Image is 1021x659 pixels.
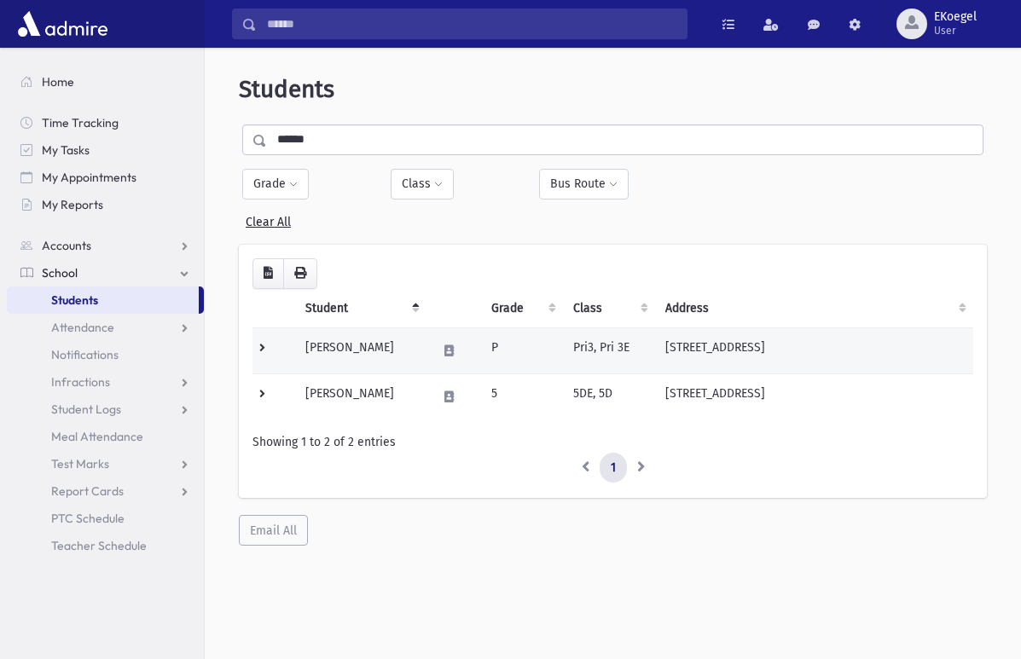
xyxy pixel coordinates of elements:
span: Accounts [42,238,91,253]
span: My Reports [42,197,103,212]
span: School [42,265,78,280]
button: Bus Route [539,169,629,199]
span: Time Tracking [42,115,119,130]
span: Infractions [51,374,110,390]
span: User [934,24,977,38]
td: Pri3, Pri 3E [563,327,655,373]
span: Attendance [51,320,114,335]
a: Meal Attendance [7,423,204,450]
span: Students [239,75,334,103]
td: 5DE, 5D [563,373,655,419]
td: [STREET_ADDRESS] [655,327,973,373]
a: Teacher Schedule [7,532,204,559]
input: Search [257,9,687,39]
a: School [7,259,204,286]
a: Clear All [246,208,291,229]
span: Teacher Schedule [51,538,147,553]
a: Time Tracking [7,109,204,136]
a: Student Logs [7,396,204,423]
th: Student: activate to sort column descending [295,289,426,328]
span: Report Cards [51,483,124,499]
a: My Appointments [7,164,204,191]
a: PTC Schedule [7,505,204,532]
th: Address: activate to sort column ascending [655,289,973,328]
th: Grade: activate to sort column ascending [481,289,563,328]
span: Notifications [51,347,119,362]
td: P [481,327,563,373]
a: My Reports [7,191,204,218]
a: Test Marks [7,450,204,477]
span: Meal Attendance [51,429,143,444]
span: Test Marks [51,456,109,471]
a: 1 [600,453,627,483]
td: [PERSON_NAME] [295,327,426,373]
button: Grade [242,169,309,199]
span: EKoegel [934,10,977,24]
span: Students [51,292,98,308]
div: Showing 1 to 2 of 2 entries [252,433,973,451]
span: Student Logs [51,402,121,417]
img: AdmirePro [14,7,112,41]
td: [PERSON_NAME] [295,373,426,419]
a: Infractions [7,368,204,396]
span: My Appointments [42,170,136,185]
th: Class: activate to sort column ascending [563,289,655,328]
a: Report Cards [7,477,204,505]
a: Accounts [7,232,204,259]
td: 5 [481,373,563,419]
a: Attendance [7,314,204,341]
span: My Tasks [42,142,90,158]
a: Students [7,286,199,314]
button: Class [391,169,454,199]
button: Email All [239,515,308,546]
a: My Tasks [7,136,204,164]
td: [STREET_ADDRESS] [655,373,973,419]
span: Home [42,74,74,90]
span: PTC Schedule [51,511,125,526]
a: Notifications [7,341,204,368]
button: Print [283,258,317,289]
a: Home [7,68,204,95]
button: CSV [252,258,284,289]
